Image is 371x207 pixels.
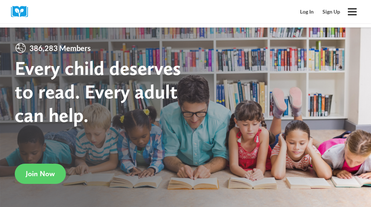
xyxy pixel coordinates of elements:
[11,6,33,17] img: Cox Campus
[296,5,318,19] a: Log In
[345,4,360,19] button: Open menu
[26,169,55,178] span: Join Now
[15,164,66,184] a: Join Now
[318,5,345,19] a: Sign Up
[296,5,345,19] nav: Secondary Mobile Navigation
[26,42,94,54] span: 386,283 Members
[15,56,181,126] strong: Every child deserves to read. Every adult can help.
